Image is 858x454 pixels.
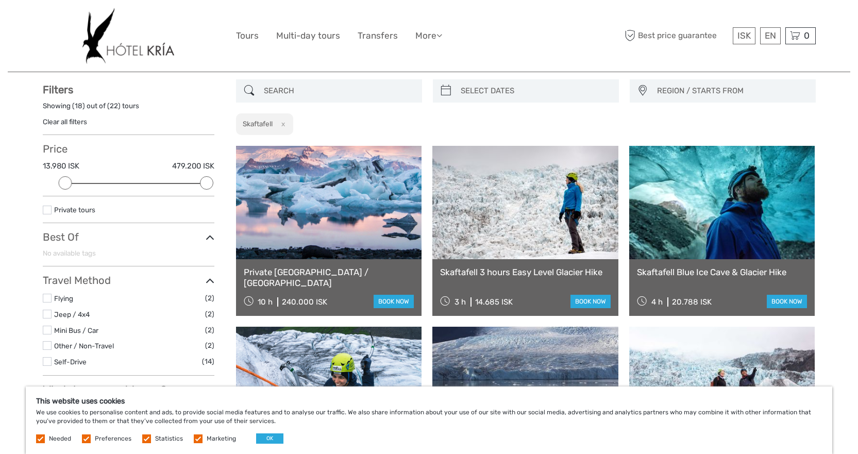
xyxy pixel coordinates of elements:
span: No available tags [43,249,96,257]
span: 3 h [455,297,466,307]
a: book now [767,295,807,308]
h3: Price [43,143,214,155]
p: We're away right now. Please check back later! [14,18,116,26]
a: Skaftafell Blue Ice Cave & Glacier Hike [637,267,807,277]
span: 0 [802,30,811,41]
div: Showing ( ) out of ( ) tours [43,101,214,117]
label: Statistics [155,434,183,443]
a: book now [374,295,414,308]
span: (14) [202,356,214,367]
button: x [274,119,288,129]
span: (2) [205,340,214,351]
input: SELECT DATES [457,82,614,100]
a: More [415,28,442,43]
h2: Skaftafell [243,120,273,128]
input: SEARCH [260,82,417,100]
a: Other / Non-Travel [54,342,114,350]
span: 10 h [258,297,273,307]
span: (2) [205,308,214,320]
a: Jeep / 4x4 [54,310,90,318]
div: EN [760,27,781,44]
h3: Best Of [43,231,214,243]
strong: Filters [43,83,73,96]
div: 20.788 ISK [672,297,712,307]
label: 479.200 ISK [172,161,214,172]
h3: Travel Method [43,274,214,287]
label: 18 [75,101,82,111]
a: book now [570,295,611,308]
a: Clear all filters [43,117,87,126]
label: 22 [110,101,118,111]
a: Private tours [54,206,95,214]
a: Transfers [358,28,398,43]
h5: This website uses cookies [36,397,822,406]
a: Tours [236,28,259,43]
label: Needed [49,434,71,443]
a: Mini Bus / Car [54,326,98,334]
a: Private [GEOGRAPHIC_DATA] / [GEOGRAPHIC_DATA] [244,267,414,288]
img: 532-e91e591f-ac1d-45f7-9962-d0f146f45aa0_logo_big.jpg [82,8,174,64]
div: 14.685 ISK [475,297,513,307]
div: 240.000 ISK [282,297,327,307]
a: Skaftafell 3 hours Easy Level Glacier Hike [440,267,611,277]
label: Marketing [207,434,236,443]
span: 4 h [651,297,663,307]
label: 13.980 ISK [43,161,79,172]
a: Multi-day tours [276,28,340,43]
span: (2) [205,324,214,336]
a: Flying [54,294,73,302]
button: REGION / STARTS FROM [652,82,811,99]
a: Self-Drive [54,358,87,366]
button: Open LiveChat chat widget [119,16,131,28]
span: (2) [205,292,214,304]
div: We use cookies to personalise content and ads, to provide social media features and to analyse ou... [26,386,832,454]
span: ISK [737,30,751,41]
button: OK [256,433,283,444]
h3: What do you want to see? [43,383,214,396]
label: Preferences [95,434,131,443]
span: Best price guarantee [623,27,730,44]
